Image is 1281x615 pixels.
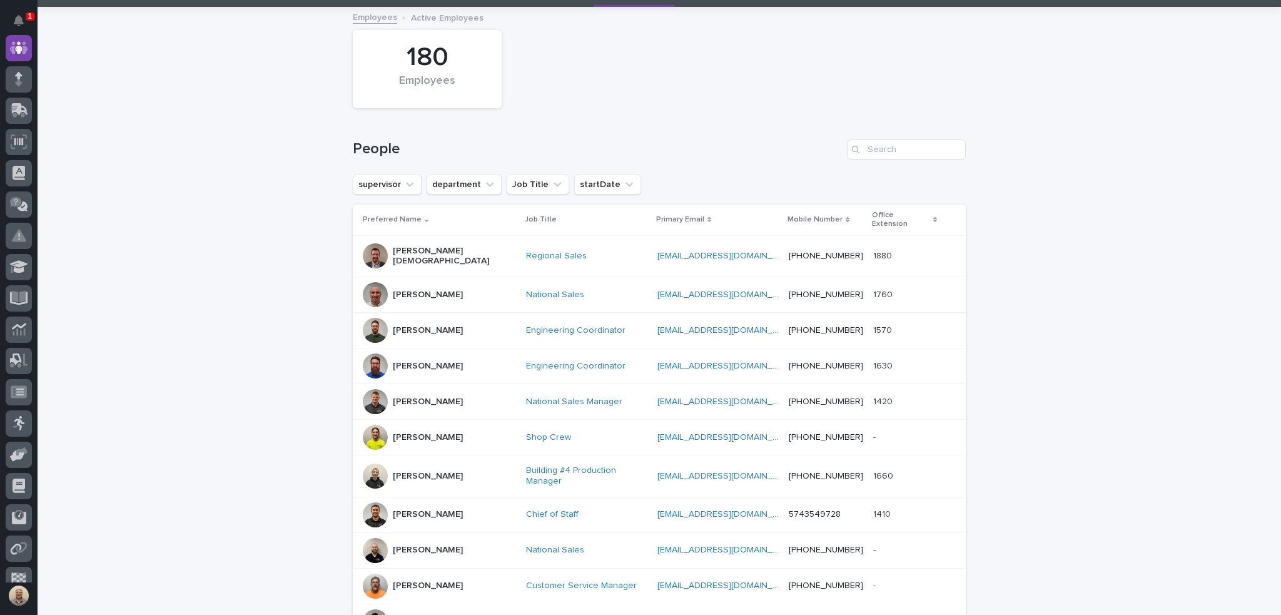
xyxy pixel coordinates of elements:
tr: [PERSON_NAME]Engineering Coordinator [EMAIL_ADDRESS][DOMAIN_NAME] [PHONE_NUMBER]15701570 [353,313,966,348]
p: Active Employees [411,10,484,24]
button: supervisor [353,175,422,195]
a: [PHONE_NUMBER] [789,362,863,370]
tr: [PERSON_NAME]Shop Crew [EMAIL_ADDRESS][DOMAIN_NAME] [PHONE_NUMBER]-- [353,420,966,455]
a: [PHONE_NUMBER] [789,581,863,590]
a: 5743549728 [789,510,841,519]
a: [PHONE_NUMBER] [789,326,863,335]
tr: [PERSON_NAME][DEMOGRAPHIC_DATA]Regional Sales [EMAIL_ADDRESS][DOMAIN_NAME] [PHONE_NUMBER]18801880 [353,235,966,277]
a: Building #4 Production Manager [526,465,647,487]
a: [PHONE_NUMBER] [789,472,863,480]
a: [EMAIL_ADDRESS][DOMAIN_NAME] [657,472,799,480]
button: Notifications [6,8,32,34]
tr: [PERSON_NAME]Chief of Staff [EMAIL_ADDRESS][DOMAIN_NAME] 574354972814101410 [353,497,966,532]
p: 1 [28,12,32,21]
p: Mobile Number [787,213,843,226]
div: 180 [374,42,480,73]
a: [PHONE_NUMBER] [789,252,863,260]
p: - [873,578,878,591]
p: [PERSON_NAME] [393,432,463,443]
p: Job Title [525,213,557,226]
tr: [PERSON_NAME]National Sales Manager [EMAIL_ADDRESS][DOMAIN_NAME] [PHONE_NUMBER]14201420 [353,384,966,420]
a: Chief of Staff [526,509,579,520]
p: - [873,542,878,556]
a: [EMAIL_ADDRESS][DOMAIN_NAME] [657,362,799,370]
p: [PERSON_NAME] [393,509,463,520]
p: 1570 [873,323,894,336]
p: [PERSON_NAME][DEMOGRAPHIC_DATA] [393,246,516,267]
a: National Sales [526,290,584,300]
p: Preferred Name [363,213,422,226]
a: Customer Service Manager [526,581,637,591]
a: National Sales [526,545,584,556]
a: [EMAIL_ADDRESS][DOMAIN_NAME] [657,510,799,519]
a: Engineering Coordinator [526,361,625,372]
a: [EMAIL_ADDRESS][DOMAIN_NAME] [657,252,799,260]
tr: [PERSON_NAME]Engineering Coordinator [EMAIL_ADDRESS][DOMAIN_NAME] [PHONE_NUMBER]16301630 [353,348,966,384]
p: [PERSON_NAME] [393,397,463,407]
a: [EMAIL_ADDRESS][DOMAIN_NAME] [657,326,799,335]
p: Office Extension [872,208,929,231]
a: [EMAIL_ADDRESS][DOMAIN_NAME] [657,581,799,590]
div: Employees [374,74,480,101]
p: Primary Email [656,213,704,226]
a: [PHONE_NUMBER] [789,433,863,442]
h1: People [353,140,842,158]
p: 1660 [873,469,896,482]
button: department [427,175,502,195]
p: 1630 [873,358,895,372]
button: startDate [574,175,641,195]
p: [PERSON_NAME] [393,290,463,300]
p: 1880 [873,248,894,262]
a: [EMAIL_ADDRESS][DOMAIN_NAME] [657,397,799,406]
button: users-avatar [6,582,32,609]
a: [EMAIL_ADDRESS][DOMAIN_NAME] [657,433,799,442]
p: - [873,430,878,443]
a: Shop Crew [526,432,571,443]
tr: [PERSON_NAME]Customer Service Manager [EMAIL_ADDRESS][DOMAIN_NAME] [PHONE_NUMBER]-- [353,568,966,604]
button: Job Title [507,175,569,195]
p: [PERSON_NAME] [393,545,463,556]
a: [EMAIL_ADDRESS][DOMAIN_NAME] [657,290,799,299]
p: [PERSON_NAME] [393,361,463,372]
input: Search [847,140,966,160]
a: [PHONE_NUMBER] [789,290,863,299]
a: Regional Sales [526,251,587,262]
tr: [PERSON_NAME]National Sales [EMAIL_ADDRESS][DOMAIN_NAME] [PHONE_NUMBER]-- [353,532,966,568]
tr: [PERSON_NAME]Building #4 Production Manager [EMAIL_ADDRESS][DOMAIN_NAME] [PHONE_NUMBER]16601660 [353,455,966,497]
p: [PERSON_NAME] [393,471,463,482]
p: 1760 [873,287,895,300]
p: [PERSON_NAME] [393,325,463,336]
div: Notifications1 [16,15,32,35]
a: Employees [353,9,397,24]
a: [EMAIL_ADDRESS][DOMAIN_NAME] [657,546,799,554]
p: 1410 [873,507,893,520]
tr: [PERSON_NAME]National Sales [EMAIL_ADDRESS][DOMAIN_NAME] [PHONE_NUMBER]17601760 [353,277,966,313]
p: 1420 [873,394,895,407]
a: Engineering Coordinator [526,325,625,336]
p: [PERSON_NAME] [393,581,463,591]
a: National Sales Manager [526,397,622,407]
a: [PHONE_NUMBER] [789,397,863,406]
a: [PHONE_NUMBER] [789,546,863,554]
